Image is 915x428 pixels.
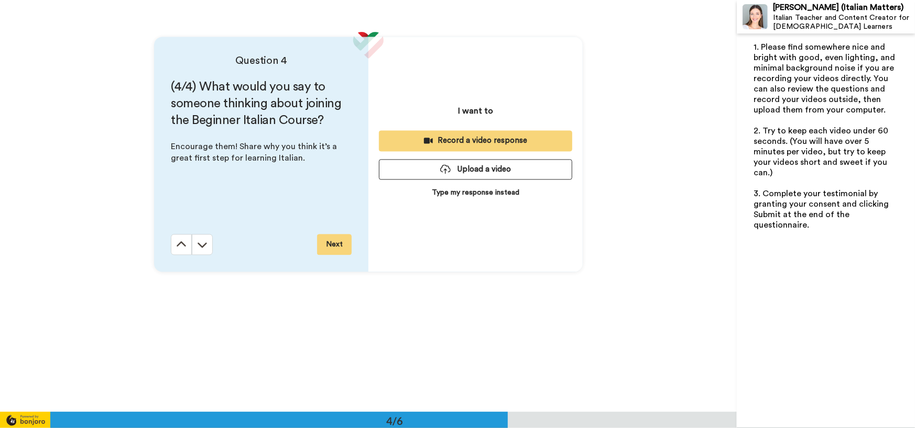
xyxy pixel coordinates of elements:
span: 2. Try to keep each video under 60 seconds. (You will have over 5 minutes per video, but try to k... [754,127,890,177]
button: Upload a video [379,159,572,179]
div: [PERSON_NAME] (Italian Matters) [773,3,914,13]
button: Record a video response [379,130,572,151]
span: 3. Complete your testimonial by granting your consent and clicking Submit at the end of the quest... [754,189,891,229]
span: 1. Please find somewhere nice and bright with good, even lighting, and minimal background noise i... [754,43,897,114]
button: Next [317,234,352,255]
p: Type my response instead [432,187,519,198]
span: (4/4) What would you say to someone thinking about joining the Beginner Italian Course? [171,81,344,127]
p: I want to [458,105,493,117]
div: Italian Teacher and Content Creator for [DEMOGRAPHIC_DATA] Learners [773,14,914,31]
span: Encourage them! Share why you think it’s a great first step for learning Italian. [171,142,339,163]
img: Profile Image [743,4,768,29]
h4: Question 4 [171,53,352,68]
div: 4/6 [369,413,420,428]
div: Record a video response [387,135,564,146]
